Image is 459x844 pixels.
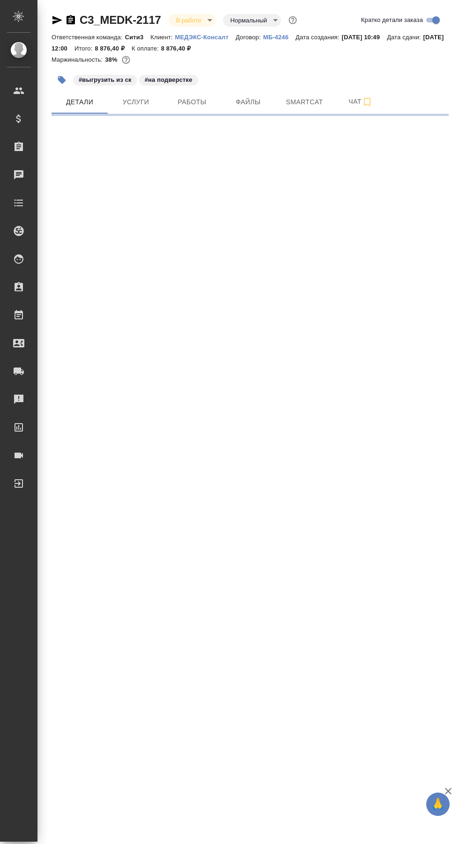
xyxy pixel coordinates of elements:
p: Сити3 [125,34,151,41]
a: МБ-4246 [263,33,296,41]
button: 🙏 [426,793,450,816]
p: #выгрузить из ск [79,75,132,85]
button: Добавить тэг [52,70,72,90]
a: C3_MEDK-2117 [80,14,161,26]
p: Дата создания: [296,34,341,41]
span: Чат [338,96,383,108]
div: В работе [169,14,215,27]
button: Скопировать ссылку [65,14,76,26]
p: 8 876,40 ₽ [161,45,198,52]
p: Дата сдачи: [387,34,423,41]
span: 🙏 [430,794,446,814]
span: Услуги [113,96,158,108]
svg: Подписаться [362,96,373,108]
button: Скопировать ссылку для ЯМессенджера [52,14,63,26]
a: МЕДЭКС-Консалт [175,33,236,41]
p: [DATE] 10:49 [342,34,387,41]
span: Smartcat [282,96,327,108]
p: #на подверстке [145,75,192,85]
p: Итого: [74,45,95,52]
span: Работы [170,96,215,108]
div: В работе [223,14,281,27]
button: 4599.99 RUB; [120,54,132,66]
span: Файлы [226,96,271,108]
p: МЕДЭКС-Консалт [175,34,236,41]
p: Маржинальность: [52,56,105,63]
button: Доп статусы указывают на важность/срочность заказа [287,14,299,26]
span: на подверстке [138,75,199,83]
p: МБ-4246 [263,34,296,41]
span: Детали [57,96,102,108]
button: В работе [173,16,204,24]
p: 8 876,40 ₽ [95,45,132,52]
span: Кратко детали заказа [361,15,423,25]
span: выгрузить из ск [72,75,138,83]
button: Нормальный [228,16,270,24]
p: 38% [105,56,119,63]
p: Договор: [236,34,263,41]
p: К оплате: [132,45,161,52]
p: Клиент: [150,34,175,41]
p: Ответственная команда: [52,34,125,41]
